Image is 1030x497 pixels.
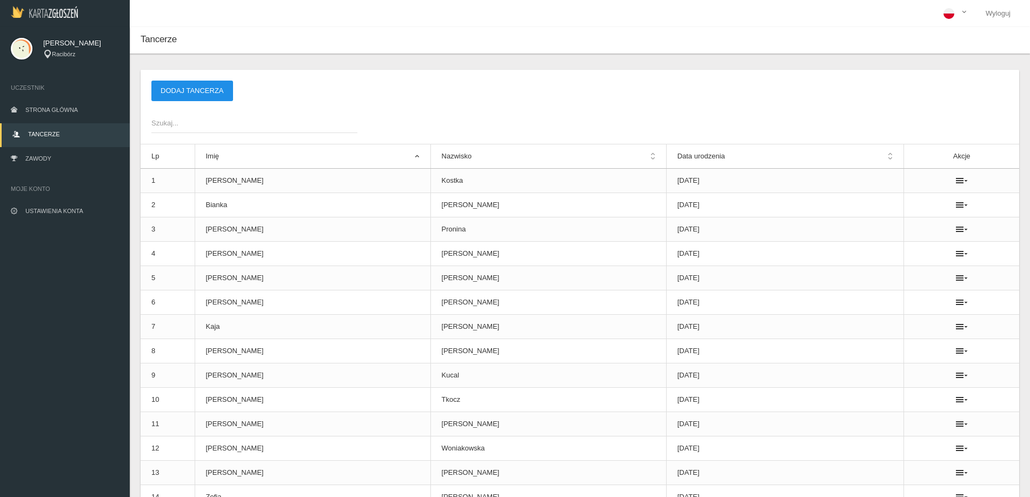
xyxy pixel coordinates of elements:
td: 10 [141,388,195,412]
th: Lp [141,144,195,169]
td: 2 [141,193,195,217]
td: [PERSON_NAME] [195,339,430,363]
span: Zawody [25,155,51,162]
td: [PERSON_NAME] [430,290,666,315]
td: [PERSON_NAME] [195,169,430,193]
span: Szukaj... [151,118,347,129]
td: [PERSON_NAME] [195,217,430,242]
td: 4 [141,242,195,266]
img: Logo [11,6,78,18]
span: Moje konto [11,183,119,194]
span: Uczestnik [11,82,119,93]
td: [PERSON_NAME] [195,242,430,266]
td: Woniakowska [430,436,666,461]
td: [PERSON_NAME] [430,193,666,217]
td: Kostka [430,169,666,193]
td: 8 [141,339,195,363]
td: 9 [141,363,195,388]
input: Szukaj... [151,112,357,133]
td: [DATE] [666,217,904,242]
td: Tkocz [430,388,666,412]
th: Data urodzenia [666,144,904,169]
td: [DATE] [666,242,904,266]
td: Kucal [430,363,666,388]
td: [DATE] [666,315,904,339]
td: [DATE] [666,461,904,485]
span: Strona główna [25,107,78,113]
div: Racibórz [43,50,119,59]
td: [PERSON_NAME] [195,412,430,436]
td: 6 [141,290,195,315]
th: Nazwisko [430,144,666,169]
td: 3 [141,217,195,242]
td: [DATE] [666,339,904,363]
td: [DATE] [666,412,904,436]
td: Pronina [430,217,666,242]
span: Tancerze [141,34,177,44]
td: 1 [141,169,195,193]
td: [DATE] [666,436,904,461]
th: Akcje [904,144,1019,169]
td: [PERSON_NAME] [195,363,430,388]
td: [PERSON_NAME] [195,266,430,290]
td: [DATE] [666,266,904,290]
td: 11 [141,412,195,436]
td: [PERSON_NAME] [195,388,430,412]
button: Dodaj tancerza [151,81,233,101]
td: [PERSON_NAME] [430,412,666,436]
td: [PERSON_NAME] [430,266,666,290]
img: svg [11,38,32,59]
td: [DATE] [666,388,904,412]
td: [PERSON_NAME] [430,339,666,363]
td: [PERSON_NAME] [430,461,666,485]
td: 7 [141,315,195,339]
td: 5 [141,266,195,290]
td: 13 [141,461,195,485]
td: [DATE] [666,290,904,315]
td: [PERSON_NAME] [430,242,666,266]
td: Kaja [195,315,430,339]
span: [PERSON_NAME] [43,38,119,49]
td: [DATE] [666,193,904,217]
td: [PERSON_NAME] [195,290,430,315]
span: Tancerze [28,131,59,137]
td: [DATE] [666,363,904,388]
td: Bianka [195,193,430,217]
td: [PERSON_NAME] [195,461,430,485]
td: [PERSON_NAME] [195,436,430,461]
td: [PERSON_NAME] [430,315,666,339]
th: Imię [195,144,430,169]
span: Ustawienia konta [25,208,83,214]
td: [DATE] [666,169,904,193]
td: 12 [141,436,195,461]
